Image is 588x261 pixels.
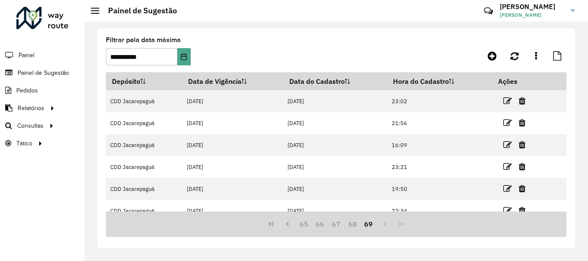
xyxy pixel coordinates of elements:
[16,139,32,148] span: Tático
[500,3,564,11] h3: [PERSON_NAME]
[519,205,526,216] a: Excluir
[99,6,177,15] h2: Painel de Sugestão
[387,90,492,112] td: 23:02
[283,90,387,112] td: [DATE]
[312,216,328,232] button: 66
[182,72,283,90] th: Data de Vigência
[177,48,191,65] button: Choose Date
[283,134,387,156] td: [DATE]
[182,90,283,112] td: [DATE]
[503,161,512,172] a: Editar
[18,104,44,113] span: Relatórios
[279,216,296,232] button: Previous Page
[106,112,182,134] td: CDD Jacarepaguá
[387,72,492,90] th: Hora do Cadastro
[106,72,182,90] th: Depósito
[519,183,526,194] a: Excluir
[17,121,43,130] span: Consultas
[106,35,181,45] label: Filtrar pela data máxima
[182,134,283,156] td: [DATE]
[283,72,387,90] th: Data do Cadastro
[503,205,512,216] a: Editar
[18,68,69,77] span: Painel de Sugestão
[344,216,361,232] button: 68
[106,200,182,222] td: CDD Jacarepaguá
[106,156,182,178] td: CDD Jacarepaguá
[182,112,283,134] td: [DATE]
[182,156,283,178] td: [DATE]
[503,95,512,107] a: Editar
[479,2,498,20] a: Contato Rápido
[387,134,492,156] td: 16:09
[503,183,512,194] a: Editar
[500,11,564,19] span: [PERSON_NAME]
[519,117,526,129] a: Excluir
[16,86,38,95] span: Pedidos
[387,112,492,134] td: 21:56
[519,95,526,107] a: Excluir
[296,216,312,232] button: 65
[503,139,512,150] a: Editar
[182,200,283,222] td: [DATE]
[182,178,283,200] td: [DATE]
[283,156,387,178] td: [DATE]
[328,216,344,232] button: 67
[387,200,492,222] td: 22:34
[492,72,544,90] th: Ações
[503,117,512,129] a: Editar
[519,161,526,172] a: Excluir
[283,200,387,222] td: [DATE]
[361,216,377,232] button: 69
[283,112,387,134] td: [DATE]
[19,51,34,60] span: Painel
[283,178,387,200] td: [DATE]
[519,139,526,150] a: Excluir
[387,156,492,178] td: 23:21
[106,90,182,112] td: CDD Jacarepaguá
[106,178,182,200] td: CDD Jacarepaguá
[387,178,492,200] td: 19:50
[106,134,182,156] td: CDD Jacarepaguá
[263,216,279,232] button: First Page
